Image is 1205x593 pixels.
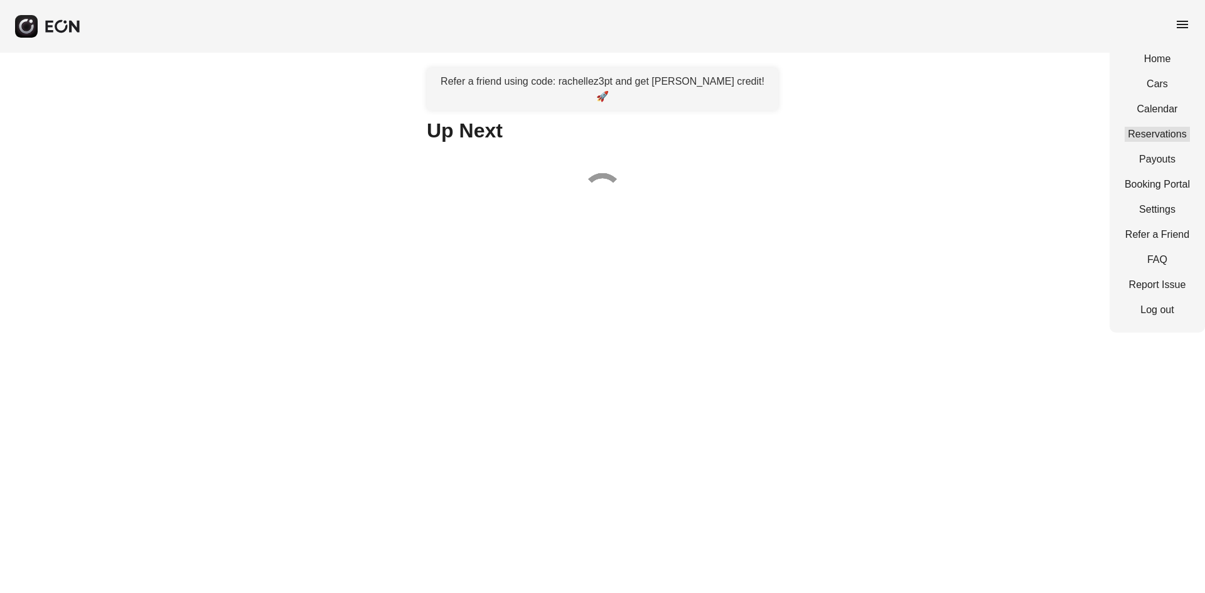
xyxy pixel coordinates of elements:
[1125,127,1190,142] a: Reservations
[1125,102,1190,117] a: Calendar
[427,68,778,110] a: Refer a friend using code: rachellez3pt and get [PERSON_NAME] credit! 🚀
[1175,17,1190,32] span: menu
[1125,177,1190,192] a: Booking Portal
[1125,202,1190,217] a: Settings
[1125,252,1190,267] a: FAQ
[1125,302,1190,318] a: Log out
[1125,152,1190,167] a: Payouts
[427,123,778,138] h1: Up Next
[1125,227,1190,242] a: Refer a Friend
[1125,77,1190,92] a: Cars
[1125,277,1190,292] a: Report Issue
[1125,51,1190,67] a: Home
